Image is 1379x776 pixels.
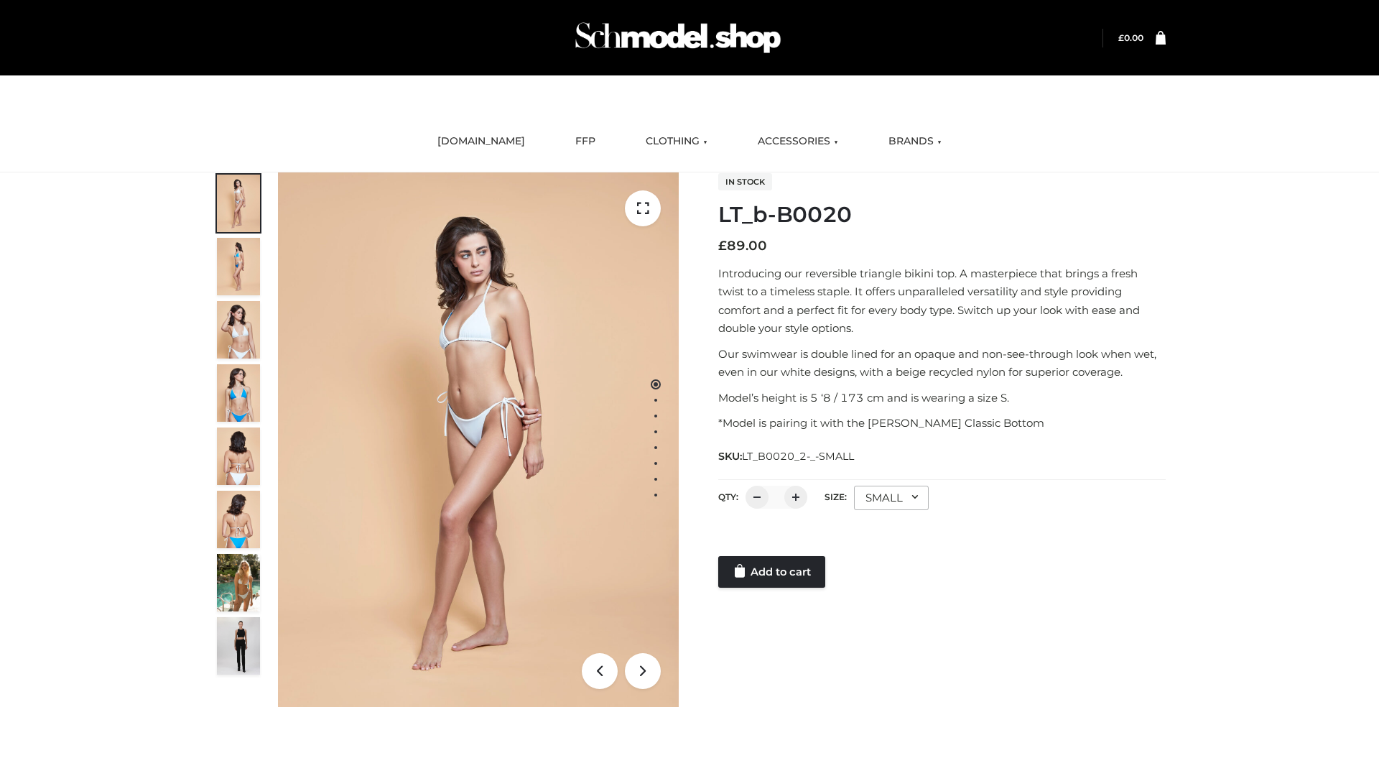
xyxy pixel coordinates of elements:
img: ArielClassicBikiniTop_CloudNine_AzureSky_OW114ECO_1 [278,172,679,707]
span: £ [1118,32,1124,43]
a: [DOMAIN_NAME] [427,126,536,157]
span: £ [718,238,727,254]
p: Model’s height is 5 ‘8 / 173 cm and is wearing a size S. [718,389,1166,407]
label: Size: [825,491,847,502]
img: Schmodel Admin 964 [570,9,786,66]
img: ArielClassicBikiniTop_CloudNine_AzureSky_OW114ECO_3-scaled.jpg [217,301,260,359]
bdi: 0.00 [1118,32,1143,43]
img: 49df5f96394c49d8b5cbdcda3511328a.HD-1080p-2.5Mbps-49301101_thumbnail.jpg [217,617,260,675]
span: In stock [718,173,772,190]
img: ArielClassicBikiniTop_CloudNine_AzureSky_OW114ECO_4-scaled.jpg [217,364,260,422]
p: Our swimwear is double lined for an opaque and non-see-through look when wet, even in our white d... [718,345,1166,382]
a: ACCESSORIES [747,126,849,157]
a: CLOTHING [635,126,718,157]
p: Introducing our reversible triangle bikini top. A masterpiece that brings a fresh twist to a time... [718,264,1166,338]
a: FFP [565,126,606,157]
bdi: 89.00 [718,238,767,254]
a: £0.00 [1118,32,1143,43]
img: ArielClassicBikiniTop_CloudNine_AzureSky_OW114ECO_7-scaled.jpg [217,428,260,485]
p: *Model is pairing it with the [PERSON_NAME] Classic Bottom [718,414,1166,433]
h1: LT_b-B0020 [718,202,1166,228]
img: ArielClassicBikiniTop_CloudNine_AzureSky_OW114ECO_8-scaled.jpg [217,491,260,548]
div: SMALL [854,486,929,510]
a: Add to cart [718,556,825,588]
span: SKU: [718,448,855,465]
img: ArielClassicBikiniTop_CloudNine_AzureSky_OW114ECO_1-scaled.jpg [217,175,260,232]
a: BRANDS [878,126,952,157]
img: Arieltop_CloudNine_AzureSky2.jpg [217,554,260,611]
img: ArielClassicBikiniTop_CloudNine_AzureSky_OW114ECO_2-scaled.jpg [217,238,260,295]
span: LT_B0020_2-_-SMALL [742,450,854,463]
label: QTY: [718,491,738,502]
